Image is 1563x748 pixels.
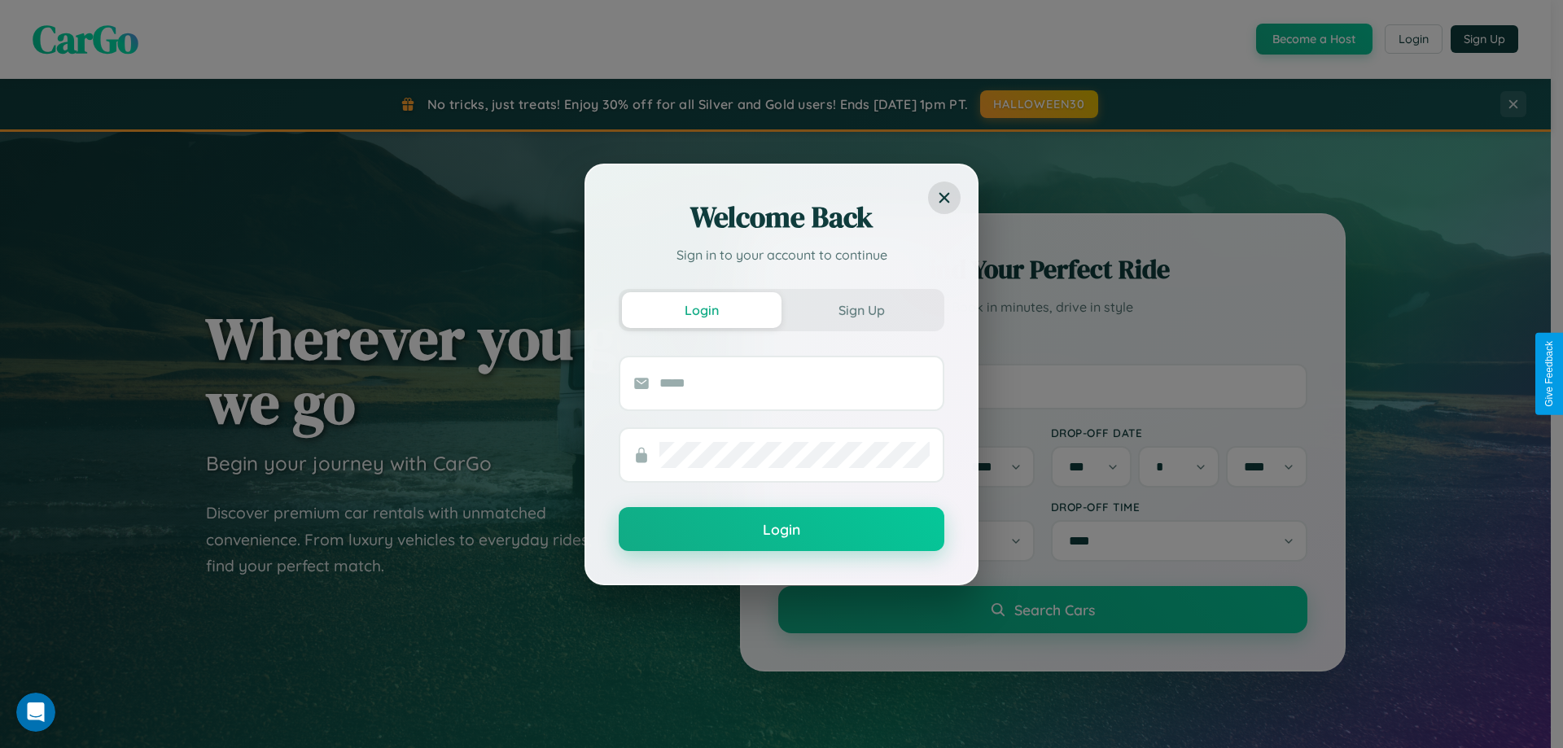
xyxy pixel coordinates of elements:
[619,245,944,265] p: Sign in to your account to continue
[622,292,781,328] button: Login
[781,292,941,328] button: Sign Up
[1543,341,1555,407] div: Give Feedback
[16,693,55,732] iframe: Intercom live chat
[619,198,944,237] h2: Welcome Back
[619,507,944,551] button: Login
